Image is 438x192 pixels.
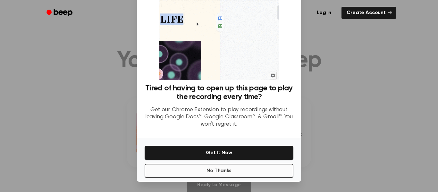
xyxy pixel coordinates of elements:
[42,7,78,19] a: Beep
[310,5,338,20] a: Log in
[145,106,293,128] p: Get our Chrome Extension to play recordings without leaving Google Docs™, Google Classroom™, & Gm...
[145,164,293,178] button: No Thanks
[145,146,293,160] button: Get It Now
[341,7,396,19] a: Create Account
[145,84,293,101] h3: Tired of having to open up this page to play the recording every time?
